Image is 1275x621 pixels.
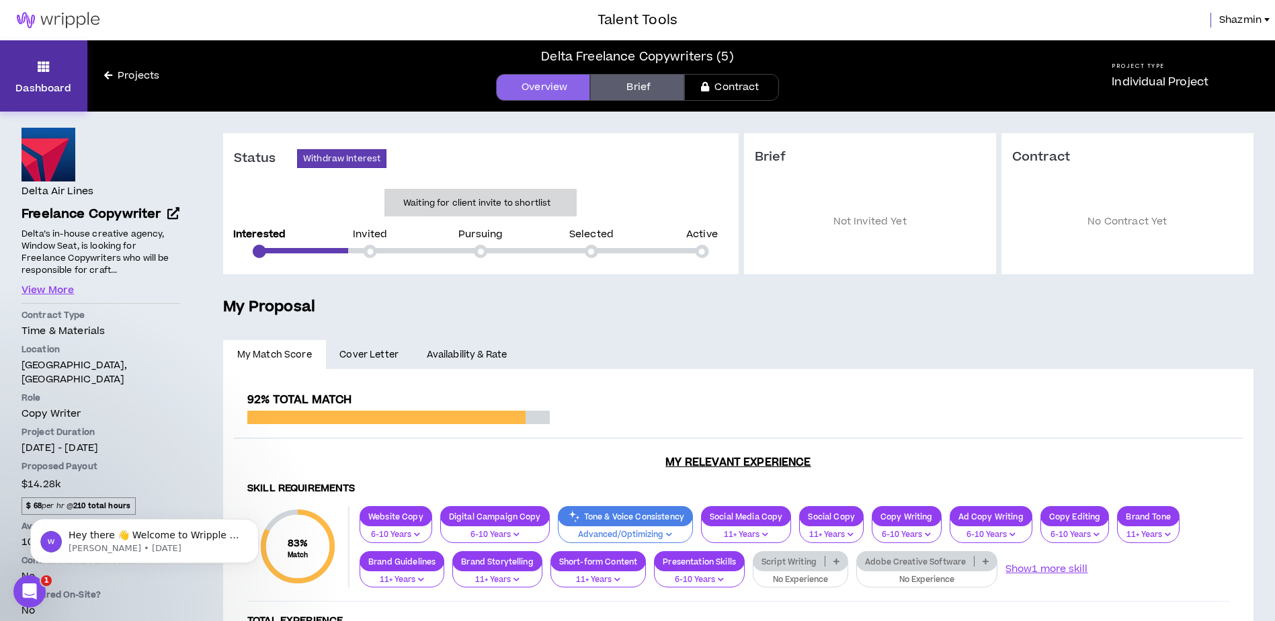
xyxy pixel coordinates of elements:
a: Freelance Copywriter [22,205,180,224]
h3: Talent Tools [598,10,677,30]
p: Required On-Site? [22,589,180,601]
span: 1 [41,575,52,586]
button: No Experience [753,563,848,588]
h3: Status [234,151,297,167]
p: Social Media Copy [702,511,790,522]
button: 6-10 Years [440,517,550,543]
p: Project Duration [22,426,180,438]
p: [GEOGRAPHIC_DATA], [GEOGRAPHIC_DATA] [22,358,180,386]
span: 92% Total Match [247,392,352,408]
iframe: Intercom notifications message [10,491,279,585]
h3: Brief [755,149,985,165]
p: Social Copy [800,511,863,522]
p: Location [22,343,180,356]
p: 11+ Years [710,529,782,541]
p: Brand Tone [1118,511,1178,522]
p: Digital Campaign Copy [441,511,549,522]
p: Tone & Voice Consistency [559,511,692,522]
p: Contract Type [22,309,180,321]
button: 6-10 Years [1040,517,1110,543]
p: Copy Editing [1041,511,1109,522]
p: 6-10 Years [368,529,423,541]
p: 11+ Years [559,574,638,586]
p: 11+ Years [808,529,855,541]
p: Active [686,230,718,239]
button: 11+ Years [799,517,864,543]
span: Freelance Copywriter [22,205,161,223]
p: Script Writing [753,556,825,567]
p: Interested [233,230,286,239]
p: Pursuing [458,230,503,239]
a: Overview [496,74,590,101]
p: Proposed Payout [22,460,180,472]
p: Copy Writing [872,511,941,522]
p: Brand Guidelines [360,556,444,567]
h3: Contract [1012,149,1243,165]
p: 11+ Years [368,574,436,586]
p: Role [22,392,180,404]
button: 11+ Years [1117,517,1179,543]
a: Brief [590,74,684,101]
p: 6-10 Years [449,529,541,541]
span: Copy Writer [22,407,81,421]
p: Delta’s in-house creative agency, Window Seat, is looking for Freelance Copywriters who will be r... [22,227,180,278]
p: No Experience [865,574,989,586]
p: Time & Materials [22,324,180,338]
button: 11+ Years [360,563,444,588]
span: Shazmin [1219,13,1262,28]
button: 11+ Years [550,563,647,588]
button: 6-10 Years [872,517,942,543]
p: No [22,604,180,618]
p: Advanced/Optimizing [567,529,684,541]
h5: My Proposal [223,296,1253,319]
p: Presentation Skills [655,556,744,567]
p: Website Copy [360,511,431,522]
button: No Experience [856,563,997,588]
button: 6-10 Years [360,517,432,543]
p: Not Invited Yet [755,185,985,259]
button: Withdraw Interest [297,149,386,168]
p: Invited [353,230,387,239]
p: [DATE] - [DATE] [22,441,180,455]
small: Match [288,550,309,560]
p: No Experience [762,574,839,586]
p: No Contract Yet [1012,185,1243,259]
h4: Delta Air Lines [22,184,93,199]
a: Contract [684,74,778,101]
iframe: Intercom live chat [13,575,46,608]
a: Availability & Rate [413,340,521,370]
p: Brand Storytelling [453,556,542,567]
p: Dashboard [15,81,71,95]
span: $14.28k [22,475,60,493]
p: 6-10 Years [663,574,736,586]
button: Advanced/Optimizing [558,517,693,543]
span: Cover Letter [339,347,399,362]
p: 6-10 Years [880,529,933,541]
p: 6-10 Years [958,529,1024,541]
button: Show1 more skill [1005,562,1087,577]
h5: Project Type [1112,62,1208,71]
p: 6-10 Years [1049,529,1101,541]
button: 6-10 Years [950,517,1032,543]
p: Individual Project [1112,74,1208,90]
p: Selected [569,230,614,239]
p: 11+ Years [461,574,534,586]
h3: My Relevant Experience [234,456,1243,469]
button: 6-10 Years [654,563,745,588]
p: Waiting for client invite to shortlist [403,196,550,210]
p: Adobe Creative Software [857,556,974,567]
p: Ad Copy Writing [950,511,1032,522]
p: Short-form Content [551,556,646,567]
h4: Skill Requirements [247,483,1229,495]
button: View More [22,283,74,298]
button: 11+ Years [452,563,542,588]
a: My Match Score [223,340,326,370]
span: 83 % [288,536,309,550]
button: 11+ Years [701,517,791,543]
p: 11+ Years [1126,529,1170,541]
a: Projects [87,69,176,83]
